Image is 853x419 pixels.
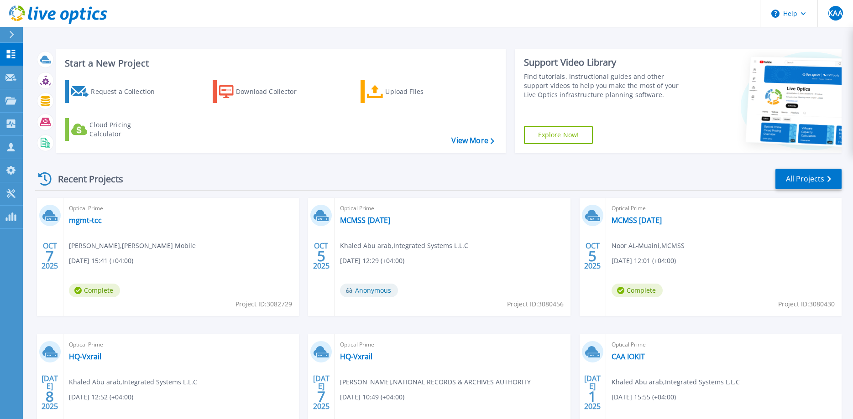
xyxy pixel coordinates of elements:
span: Project ID: 3082729 [235,299,292,309]
span: Project ID: 3080430 [778,299,835,309]
a: Upload Files [361,80,462,103]
a: MCMSS [DATE] [612,216,662,225]
div: OCT 2025 [584,239,601,273]
div: [DATE] 2025 [41,376,58,409]
a: Cloud Pricing Calculator [65,118,167,141]
span: [PERSON_NAME] , NATIONAL RECORDS & ARCHIVES AUTHORITY [340,377,531,387]
a: Explore Now! [524,126,593,144]
div: Find tutorials, instructional guides and other support videos to help you make the most of your L... [524,72,691,99]
div: Recent Projects [35,168,136,190]
a: Download Collector [213,80,314,103]
a: CAA IOKIT [612,352,645,361]
a: View More [451,136,494,145]
span: Complete [69,284,120,297]
span: [DATE] 12:01 (+04:00) [612,256,676,266]
span: KAA [828,10,842,17]
span: Optical Prime [612,340,836,350]
div: [DATE] 2025 [313,376,330,409]
span: 5 [317,252,325,260]
span: Project ID: 3080456 [507,299,564,309]
span: Noor AL-Muaini , MCMSS [612,241,685,251]
span: Optical Prime [69,203,293,213]
a: MCMSS [DATE] [340,216,390,225]
span: Khaled Abu arab , Integrated Systems L.L.C [612,377,740,387]
span: Optical Prime [340,340,565,350]
div: OCT 2025 [313,239,330,273]
div: Cloud Pricing Calculator [89,120,162,139]
a: HQ-Vxrail [69,352,101,361]
span: [DATE] 15:55 (+04:00) [612,392,676,402]
span: 7 [46,252,54,260]
a: mgmt-tcc [69,216,102,225]
h3: Start a New Project [65,58,494,68]
span: Anonymous [340,284,398,297]
a: Request a Collection [65,80,167,103]
div: Upload Files [385,83,458,101]
div: Download Collector [236,83,309,101]
div: [DATE] 2025 [584,376,601,409]
span: 7 [317,393,325,400]
span: Optical Prime [612,203,836,213]
span: 8 [46,393,54,400]
div: Support Video Library [524,57,691,68]
span: Khaled Abu arab , Integrated Systems L.L.C [340,241,468,251]
span: 1 [588,393,597,400]
span: Khaled Abu arab , Integrated Systems L.L.C [69,377,197,387]
div: Request a Collection [91,83,164,101]
a: All Projects [775,169,842,189]
a: HQ-Vxrail [340,352,372,361]
div: OCT 2025 [41,239,58,273]
span: [DATE] 10:49 (+04:00) [340,392,404,402]
span: 5 [588,252,597,260]
span: Optical Prime [69,340,293,350]
span: [DATE] 15:41 (+04:00) [69,256,133,266]
span: Optical Prime [340,203,565,213]
span: [PERSON_NAME] , [PERSON_NAME] Mobile [69,241,196,251]
span: [DATE] 12:52 (+04:00) [69,392,133,402]
span: [DATE] 12:29 (+04:00) [340,256,404,266]
span: Complete [612,284,663,297]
